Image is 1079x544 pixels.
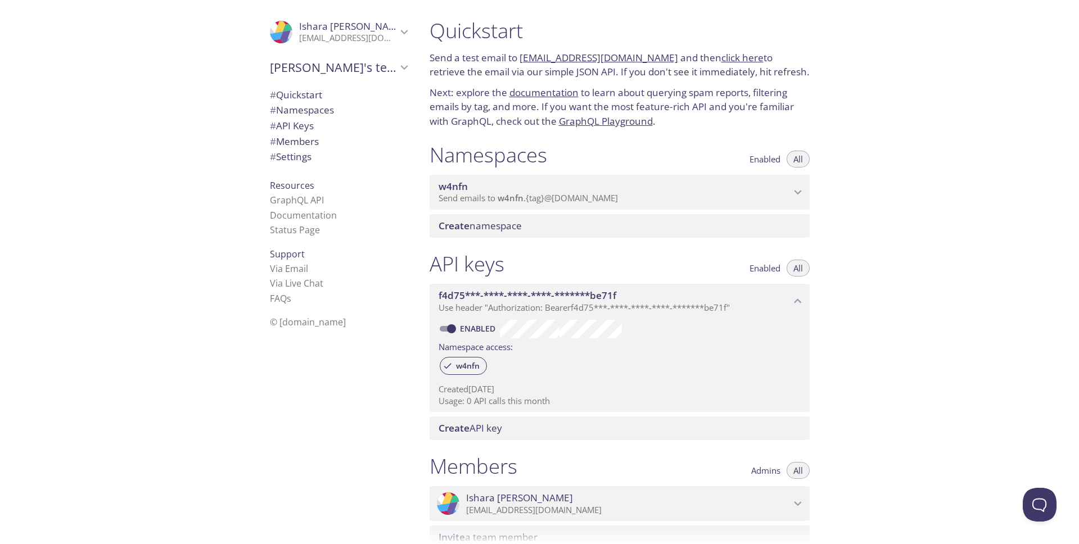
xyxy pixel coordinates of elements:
span: Send emails to . {tag} @[DOMAIN_NAME] [439,192,618,203]
a: Documentation [270,209,337,221]
div: Ishara Sam [430,486,810,521]
h1: API keys [430,251,504,276]
div: Namespaces [261,102,416,118]
p: [EMAIL_ADDRESS][DOMAIN_NAME] [299,33,397,44]
span: Ishara [PERSON_NAME] [466,492,573,504]
div: Ishara Sam [261,13,416,51]
button: All [787,151,810,167]
span: API key [439,421,502,434]
span: namespace [439,219,522,232]
span: Quickstart [270,88,322,101]
div: Create namespace [430,214,810,238]
span: Ishara [PERSON_NAME] [299,20,406,33]
span: w4nfn [498,192,523,203]
button: All [787,260,810,276]
p: Created [DATE] [439,383,801,395]
a: GraphQL Playground [559,115,653,128]
div: Ishara's team [261,53,416,82]
div: Create API Key [430,416,810,440]
span: Create [439,219,469,232]
p: Send a test email to and then to retrieve the email via our simple JSON API. If you don't see it ... [430,51,810,79]
button: All [787,462,810,479]
a: FAQ [270,292,291,305]
div: Members [261,134,416,149]
a: Enabled [458,323,500,334]
span: Settings [270,150,311,163]
h1: Quickstart [430,18,810,43]
a: documentation [509,86,579,99]
span: Members [270,135,319,148]
span: # [270,119,276,132]
div: w4nfn namespace [430,175,810,210]
span: Namespaces [270,103,334,116]
p: Usage: 0 API calls this month [439,395,801,407]
span: Create [439,421,469,434]
button: Admins [744,462,787,479]
button: Enabled [743,260,787,276]
span: Resources [270,179,314,192]
a: [EMAIL_ADDRESS][DOMAIN_NAME] [520,51,678,64]
span: [PERSON_NAME]'s team [270,60,397,75]
span: # [270,103,276,116]
h1: Namespaces [430,142,547,167]
button: Enabled [743,151,787,167]
a: Via Email [270,262,308,275]
span: # [270,150,276,163]
div: Quickstart [261,87,416,103]
span: w4nfn [439,180,468,193]
span: © [DOMAIN_NAME] [270,316,346,328]
span: w4nfn [449,361,486,371]
iframe: Help Scout Beacon - Open [1023,488,1057,522]
p: Next: explore the to learn about querying spam reports, filtering emails by tag, and more. If you... [430,85,810,129]
h1: Members [430,454,517,479]
span: # [270,135,276,148]
div: w4nfn [440,357,487,375]
a: click here [721,51,764,64]
a: Via Live Chat [270,277,323,289]
div: Team Settings [261,149,416,165]
a: GraphQL API [270,194,324,206]
span: API Keys [270,119,314,132]
label: Namespace access: [439,338,513,355]
a: Status Page [270,224,320,236]
span: # [270,88,276,101]
div: API Keys [261,118,416,134]
p: [EMAIL_ADDRESS][DOMAIN_NAME] [466,505,791,516]
span: Support [270,248,305,260]
span: s [287,292,291,305]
